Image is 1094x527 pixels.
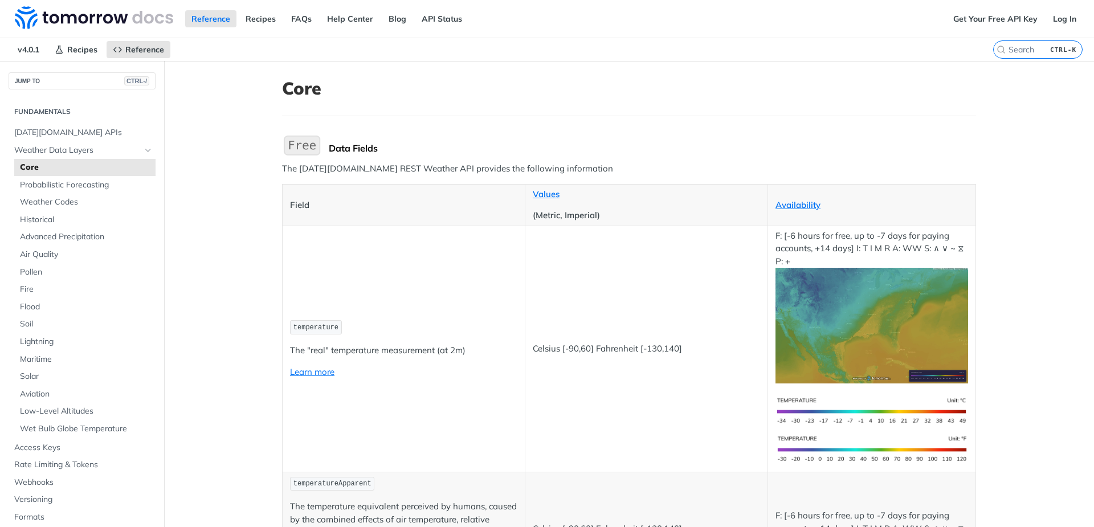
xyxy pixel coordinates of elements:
[14,386,156,403] a: Aviation
[9,72,156,89] button: JUMP TOCTRL-/
[20,162,153,173] span: Core
[14,442,153,454] span: Access Keys
[775,405,968,415] span: Expand image
[14,127,153,138] span: [DATE][DOMAIN_NAME] APIs
[9,474,156,491] a: Webhooks
[775,320,968,330] span: Expand image
[9,107,156,117] h2: Fundamentals
[20,406,153,417] span: Low-Level Altitudes
[9,456,156,473] a: Rate Limiting & Tokens
[14,494,153,505] span: Versioning
[20,371,153,382] span: Solar
[48,41,104,58] a: Recipes
[282,78,976,99] h1: Core
[14,477,153,488] span: Webhooks
[20,318,153,330] span: Soil
[14,368,156,385] a: Solar
[14,211,156,228] a: Historical
[20,354,153,365] span: Maritime
[290,366,334,377] a: Learn more
[14,512,153,523] span: Formats
[14,177,156,194] a: Probabilistic Forecasting
[293,324,338,332] span: temperature
[20,197,153,208] span: Weather Codes
[382,10,413,27] a: Blog
[9,124,156,141] a: [DATE][DOMAIN_NAME] APIs
[67,44,97,55] span: Recipes
[125,44,164,55] span: Reference
[282,162,976,175] p: The [DATE][DOMAIN_NAME] REST Weather API provides the following information
[20,214,153,226] span: Historical
[9,491,156,508] a: Versioning
[290,199,517,212] p: Field
[14,246,156,263] a: Air Quality
[415,10,468,27] a: API Status
[1047,10,1083,27] a: Log In
[14,281,156,298] a: Fire
[14,264,156,281] a: Pollen
[20,249,153,260] span: Air Quality
[14,194,156,211] a: Weather Codes
[20,284,153,295] span: Fire
[9,439,156,456] a: Access Keys
[20,389,153,400] span: Aviation
[1047,44,1079,55] kbd: CTRL-K
[329,142,976,154] div: Data Fields
[14,351,156,368] a: Maritime
[124,76,149,85] span: CTRL-/
[185,10,236,27] a: Reference
[321,10,379,27] a: Help Center
[14,159,156,176] a: Core
[20,336,153,348] span: Lightning
[14,333,156,350] a: Lightning
[14,403,156,420] a: Low-Level Altitudes
[20,423,153,435] span: Wet Bulb Globe Temperature
[775,443,968,454] span: Expand image
[239,10,282,27] a: Recipes
[144,146,153,155] button: Hide subpages for Weather Data Layers
[293,480,372,488] span: temperatureApparent
[14,420,156,438] a: Wet Bulb Globe Temperature
[9,509,156,526] a: Formats
[285,10,318,27] a: FAQs
[14,228,156,246] a: Advanced Precipitation
[14,299,156,316] a: Flood
[533,342,760,356] p: Celsius [-90,60] Fahrenheit [-130,140]
[947,10,1044,27] a: Get Your Free API Key
[20,231,153,243] span: Advanced Precipitation
[775,199,820,210] a: Availability
[14,316,156,333] a: Soil
[107,41,170,58] a: Reference
[20,301,153,313] span: Flood
[20,179,153,191] span: Probabilistic Forecasting
[15,6,173,29] img: Tomorrow.io Weather API Docs
[533,209,760,222] p: (Metric, Imperial)
[14,145,141,156] span: Weather Data Layers
[997,45,1006,54] svg: Search
[533,189,560,199] a: Values
[11,41,46,58] span: v4.0.1
[20,267,153,278] span: Pollen
[14,459,153,471] span: Rate Limiting & Tokens
[9,142,156,159] a: Weather Data LayersHide subpages for Weather Data Layers
[775,230,968,383] p: F: [-6 hours for free, up to -7 days for paying accounts, +14 days] I: T I M R A: WW S: ∧ ∨ ~ ⧖ P: +
[290,344,517,357] p: The "real" temperature measurement (at 2m)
